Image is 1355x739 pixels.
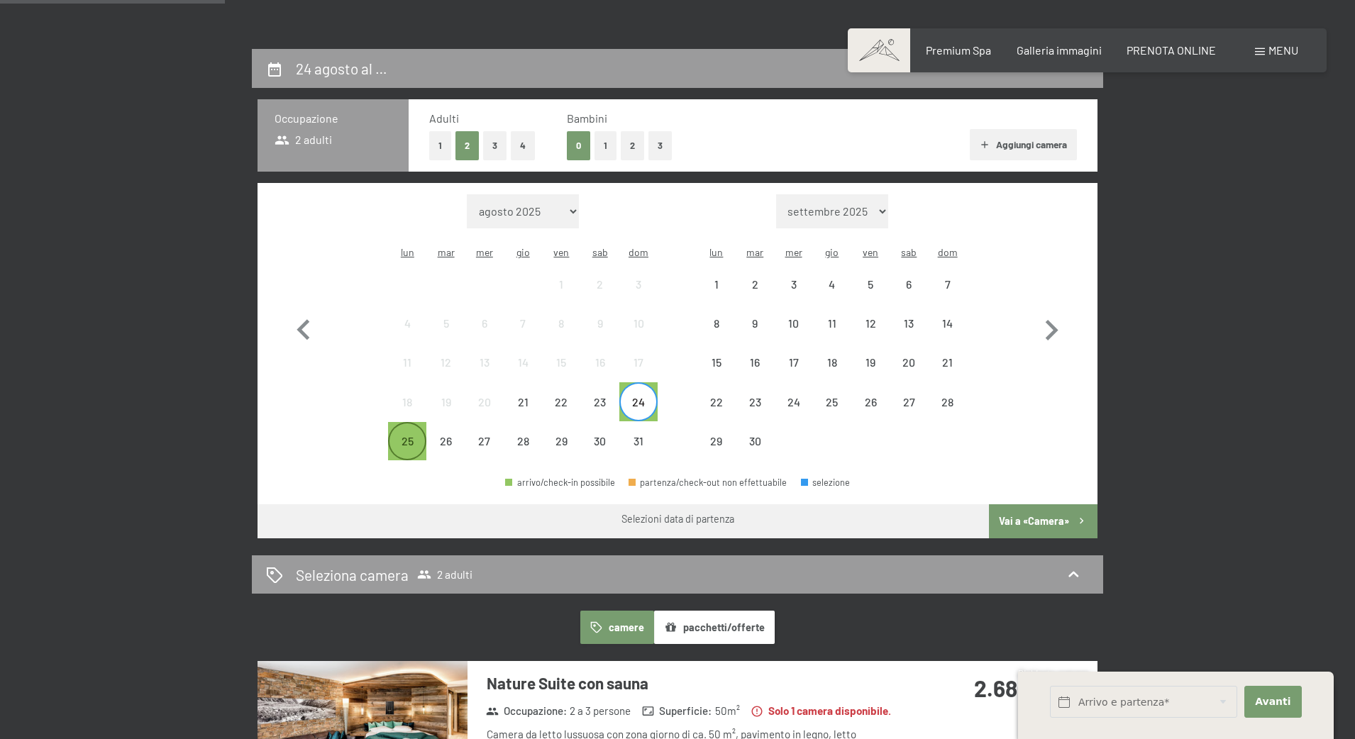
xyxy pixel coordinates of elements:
div: partenza/check-out non effettuabile [697,382,736,421]
div: Tue Sep 30 2025 [736,422,774,460]
div: Sun Aug 24 2025 [619,382,658,421]
div: Mon Sep 22 2025 [697,382,736,421]
div: 5 [428,318,463,353]
div: Sun Sep 14 2025 [929,304,967,343]
div: 27 [467,435,502,471]
div: 6 [467,318,502,353]
div: partenza/check-out non effettuabile [851,382,890,421]
button: 3 [483,131,507,160]
div: partenza/check-out non effettuabile [890,343,928,382]
div: Wed Aug 13 2025 [465,343,504,382]
div: partenza/check-out non effettuabile [851,343,890,382]
abbr: domenica [629,246,648,258]
div: 25 [814,396,850,432]
div: Sun Sep 07 2025 [929,265,967,304]
div: partenza/check-out non effettuabile [774,382,812,421]
div: 13 [891,318,927,353]
div: Mon Sep 08 2025 [697,304,736,343]
a: PRENOTA ONLINE [1127,43,1216,57]
h3: Nature Suite con sauna [487,672,909,694]
div: Fri Sep 19 2025 [851,343,890,382]
div: partenza/check-out non effettuabile [736,265,774,304]
div: 4 [814,279,850,314]
div: Sun Aug 10 2025 [619,304,658,343]
div: partenza/check-out non effettuabile [929,382,967,421]
div: partenza/check-out non effettuabile [851,304,890,343]
abbr: domenica [938,246,958,258]
h2: Seleziona camera [296,565,409,585]
strong: 2.688,00 € [974,674,1078,701]
div: Sat Aug 16 2025 [581,343,619,382]
div: Tue Sep 02 2025 [736,265,774,304]
a: Premium Spa [926,43,991,57]
button: 0 [567,131,590,160]
div: Fri Sep 26 2025 [851,382,890,421]
div: 1 [699,279,734,314]
button: 1 [429,131,451,160]
div: 19 [853,357,888,392]
span: 2 adulti [275,132,332,148]
div: partenza/check-out non effettuabile [929,265,967,304]
div: Wed Sep 24 2025 [774,382,812,421]
div: 2 [582,279,618,314]
div: Mon Aug 11 2025 [388,343,426,382]
div: Mon Sep 01 2025 [697,265,736,304]
strong: Occupazione : [486,704,567,718]
div: Thu Aug 07 2025 [504,304,542,343]
div: partenza/check-out non effettuabile [465,382,504,421]
abbr: sabato [901,246,917,258]
button: Avanti [1244,686,1302,718]
div: partenza/check-out non effettuabile [542,343,580,382]
div: Sun Sep 28 2025 [929,382,967,421]
div: 24 [775,396,811,432]
button: pacchetti/offerte [654,611,775,643]
div: 17 [775,357,811,392]
button: 1 [594,131,616,160]
div: partenza/check-out non effettuabile [542,304,580,343]
div: 1 [543,279,579,314]
div: 17 [621,357,656,392]
div: Sat Aug 30 2025 [581,422,619,460]
div: Sat Aug 09 2025 [581,304,619,343]
div: partenza/check-out non effettuabile [736,304,774,343]
div: 14 [505,357,541,392]
span: Adulti [429,111,459,125]
div: partenza/check-out non effettuabile [581,422,619,460]
div: 26 [853,396,888,432]
abbr: lunedì [401,246,414,258]
div: 6 [891,279,927,314]
div: arrivo/check-in possibile [505,478,615,487]
div: 3 [775,279,811,314]
span: 50 m² [715,704,740,718]
div: partenza/check-out non effettuabile [736,343,774,382]
div: partenza/check-out non effettuabile [890,382,928,421]
span: 2 a 3 persone [570,704,631,718]
button: Mese successivo [1031,194,1072,461]
div: Tue Sep 09 2025 [736,304,774,343]
div: 25 [389,435,425,471]
div: partenza/check-out non effettuabile [542,382,580,421]
abbr: mercoledì [785,246,802,258]
abbr: giovedì [825,246,839,258]
div: partenza/check-out non effettuabile [697,422,736,460]
div: Mon Sep 29 2025 [697,422,736,460]
div: partenza/check-out non effettuabile [542,422,580,460]
div: Fri Aug 01 2025 [542,265,580,304]
div: 22 [699,396,734,432]
h3: Occupazione [275,111,392,126]
div: 24 [621,396,656,432]
span: Avanti [1255,695,1290,709]
div: partenza/check-out non effettuabile [581,265,619,304]
div: partenza/check-out non effettuabile [388,382,426,421]
div: partenza/check-out non effettuabile [504,422,542,460]
div: 14 [930,318,966,353]
div: Selezioni data di partenza [621,512,734,526]
div: Sun Aug 31 2025 [619,422,658,460]
div: 8 [699,318,734,353]
div: partenza/check-out non effettuabile [504,304,542,343]
div: Tue Aug 26 2025 [426,422,465,460]
div: Sun Aug 03 2025 [619,265,658,304]
a: Galleria immagini [1017,43,1102,57]
div: 29 [699,435,734,471]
